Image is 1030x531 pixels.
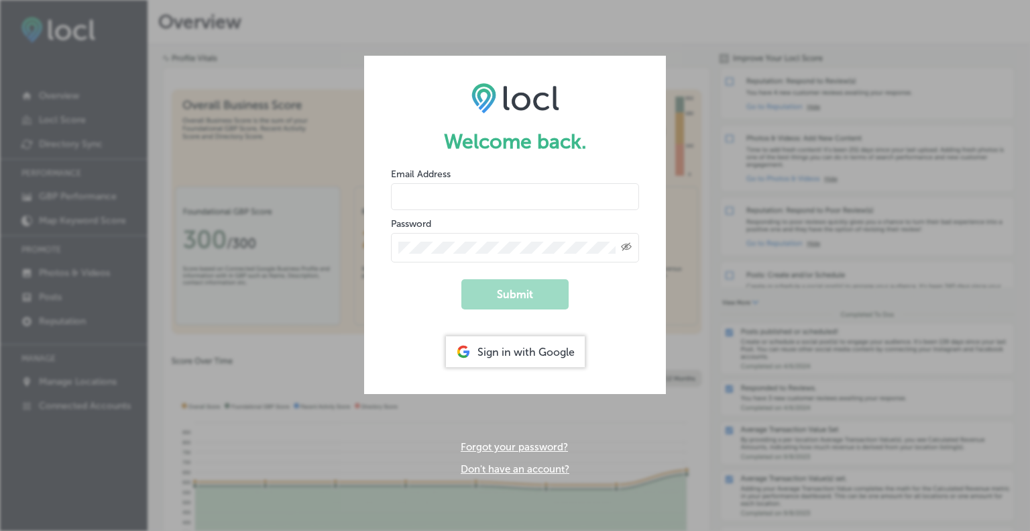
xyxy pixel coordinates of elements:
[461,279,569,309] button: Submit
[471,83,559,113] img: LOCL logo
[391,168,451,180] label: Email Address
[461,463,569,475] a: Don't have an account?
[391,130,639,154] h1: Welcome back.
[391,218,431,230] label: Password
[461,441,568,453] a: Forgot your password?
[446,336,585,367] div: Sign in with Google
[621,242,632,254] span: Toggle password visibility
